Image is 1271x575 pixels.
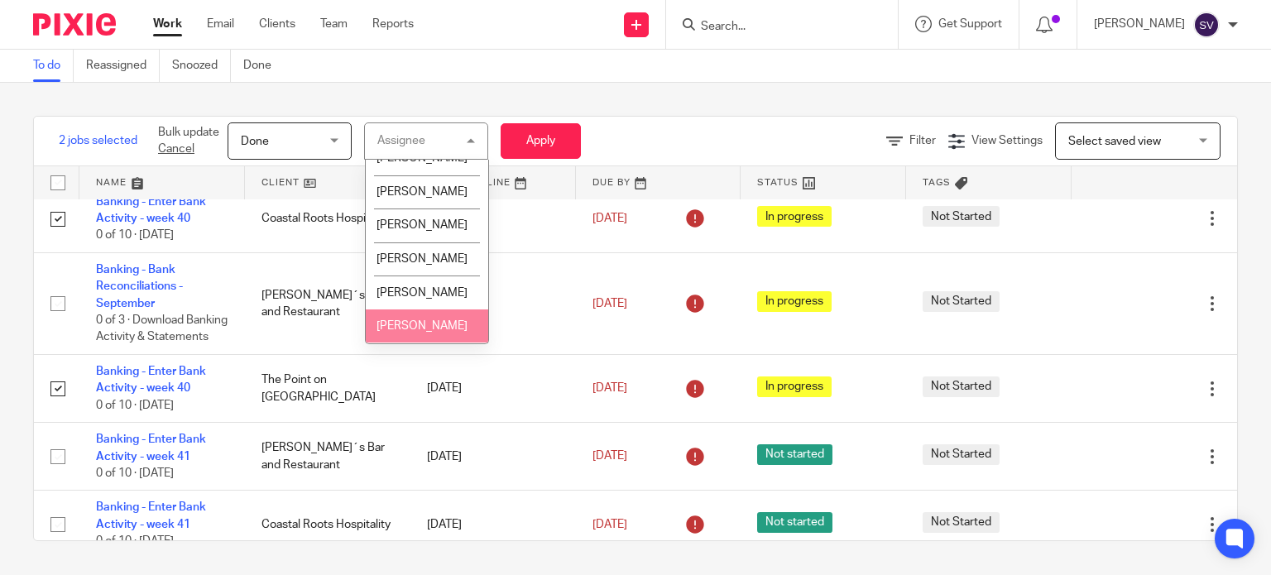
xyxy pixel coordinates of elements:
a: Banking - Enter Bank Activity - week 41 [96,501,206,529]
td: Coastal Roots Hospitality [245,491,410,558]
td: [DATE] [410,423,576,491]
td: Coastal Roots Hospitality [245,184,410,252]
span: [DATE] [592,382,627,394]
span: 0 of 10 · [DATE] [96,535,174,547]
a: Banking - Enter Bank Activity - week 40 [96,366,206,394]
span: 0 of 10 · [DATE] [96,400,174,411]
p: Bulk update [158,124,219,158]
span: 0 of 10 · [DATE] [96,467,174,479]
a: Cancel [158,143,194,155]
span: [PERSON_NAME] [377,287,468,299]
span: Select saved view [1068,136,1161,147]
span: In progress [757,291,832,312]
td: The Point on [GEOGRAPHIC_DATA] [245,355,410,423]
span: Get Support [938,18,1002,30]
span: Tags [923,178,951,187]
td: [DATE] [410,184,576,252]
span: Not Started [923,291,1000,312]
span: [DATE] [592,298,627,309]
span: Done [241,136,269,147]
a: Team [320,16,348,32]
a: Clients [259,16,295,32]
td: [DATE] [410,355,576,423]
span: [PERSON_NAME] [377,320,468,332]
p: [PERSON_NAME] [1094,16,1185,32]
a: Reassigned [86,50,160,82]
span: [PERSON_NAME] [377,219,468,231]
span: Not started [757,444,832,465]
span: View Settings [971,135,1043,146]
img: svg%3E [1193,12,1220,38]
input: Search [699,20,848,35]
span: [DATE] [592,213,627,224]
td: [PERSON_NAME]´s Bar and Restaurant [245,252,410,354]
a: Email [207,16,234,32]
a: Done [243,50,284,82]
span: In progress [757,206,832,227]
span: In progress [757,376,832,397]
a: Snoozed [172,50,231,82]
td: [DATE] [410,491,576,558]
span: 2 jobs selected [59,132,137,149]
span: 0 of 3 · Download Banking Activity & Statements [96,314,228,343]
div: Assignee [377,135,425,146]
button: Apply [501,123,581,159]
span: Not started [757,512,832,533]
a: Banking - Bank Reconciliations - September [96,264,183,309]
span: Filter [909,135,936,146]
td: [PERSON_NAME]´s Bar and Restaurant [245,423,410,491]
td: [DATE] [410,252,576,354]
span: [DATE] [592,451,627,462]
a: Work [153,16,182,32]
span: 0 of 10 · [DATE] [96,230,174,242]
span: Not Started [923,444,1000,465]
img: Pixie [33,13,116,36]
a: Reports [372,16,414,32]
a: Banking - Enter Bank Activity - week 41 [96,434,206,462]
a: To do [33,50,74,82]
span: [PERSON_NAME] [377,186,468,198]
span: [PERSON_NAME] [377,253,468,265]
span: [DATE] [592,519,627,530]
span: Not Started [923,206,1000,227]
span: Not Started [923,512,1000,533]
span: Not Started [923,376,1000,397]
